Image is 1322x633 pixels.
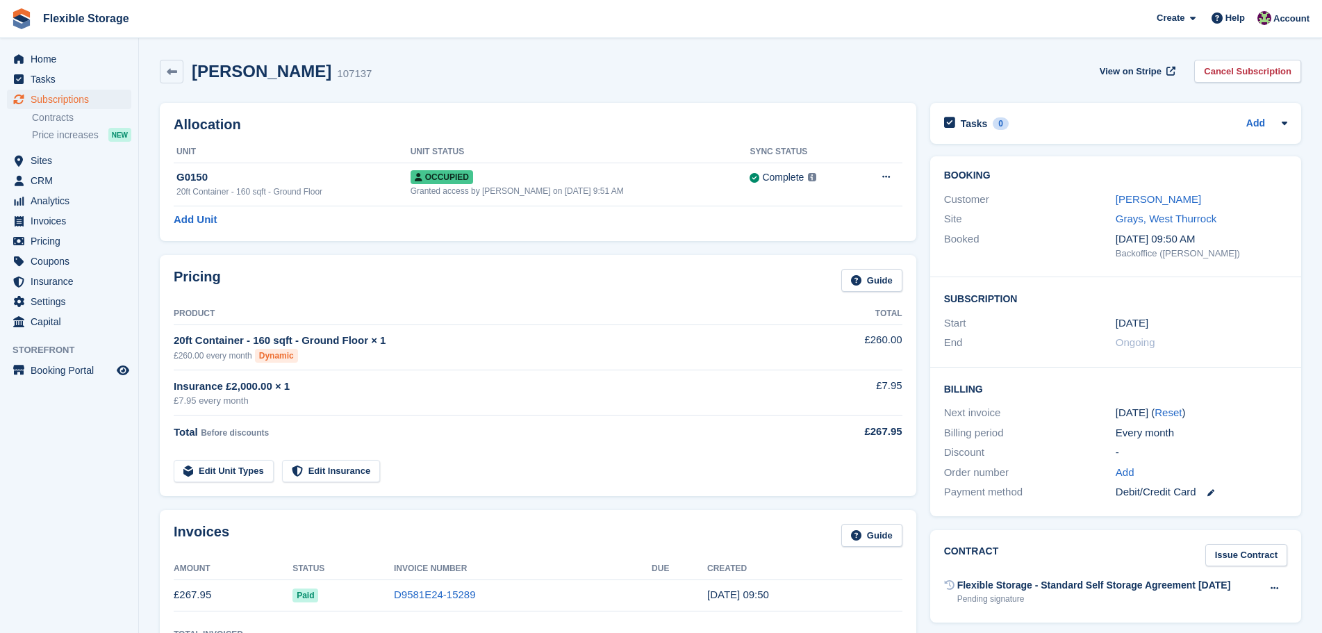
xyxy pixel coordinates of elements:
[1116,315,1148,331] time: 2025-09-09 00:00:00 UTC
[707,589,769,600] time: 2025-09-09 08:50:44 UTC
[7,252,131,271] a: menu
[38,7,135,30] a: Flexible Storage
[957,578,1231,593] div: Flexible Storage - Standard Self Storage Agreement [DATE]
[944,465,1116,481] div: Order number
[1100,65,1162,79] span: View on Stripe
[11,8,32,29] img: stora-icon-8386f47178a22dfd0bd8f6a31ec36ba5ce8667c1dd55bd0f319d3a0aa187defe.svg
[1116,336,1155,348] span: Ongoing
[762,170,804,185] div: Complete
[944,211,1116,227] div: Site
[115,362,131,379] a: Preview store
[993,117,1009,130] div: 0
[944,425,1116,441] div: Billing period
[7,191,131,211] a: menu
[282,460,381,483] a: Edit Insurance
[174,379,793,395] div: Insurance £2,000.00 × 1
[7,292,131,311] a: menu
[944,405,1116,421] div: Next invoice
[31,312,114,331] span: Capital
[1246,116,1265,132] a: Add
[944,335,1116,351] div: End
[255,349,298,363] div: Dynamic
[1116,231,1287,247] div: [DATE] 09:50 AM
[1257,11,1271,25] img: Rachael Fisher
[411,141,750,163] th: Unit Status
[174,579,292,611] td: £267.95
[1094,60,1178,83] a: View on Stripe
[7,90,131,109] a: menu
[707,558,902,580] th: Created
[944,170,1287,181] h2: Booking
[7,361,131,380] a: menu
[13,343,138,357] span: Storefront
[808,173,816,181] img: icon-info-grey-7440780725fd019a000dd9b08b2336e03edf1995a4989e88bcd33f0948082b44.svg
[961,117,988,130] h2: Tasks
[201,428,269,438] span: Before discounts
[1205,544,1287,567] a: Issue Contract
[1116,247,1287,261] div: Backoffice ([PERSON_NAME])
[7,272,131,291] a: menu
[174,524,229,547] h2: Invoices
[31,49,114,69] span: Home
[394,558,652,580] th: Invoice Number
[174,460,274,483] a: Edit Unit Types
[7,211,131,231] a: menu
[1116,484,1287,500] div: Debit/Credit Card
[31,90,114,109] span: Subscriptions
[31,151,114,170] span: Sites
[337,66,372,82] div: 107137
[793,324,902,370] td: £260.00
[292,558,394,580] th: Status
[292,589,318,602] span: Paid
[174,349,793,363] div: £260.00 every month
[192,62,331,81] h2: [PERSON_NAME]
[31,69,114,89] span: Tasks
[174,558,292,580] th: Amount
[7,231,131,251] a: menu
[1116,213,1216,224] a: Grays, West Thurrock
[174,394,793,408] div: £7.95 every month
[174,269,221,292] h2: Pricing
[944,315,1116,331] div: Start
[174,212,217,228] a: Add Unit
[174,303,793,325] th: Product
[174,333,793,349] div: 20ft Container - 160 sqft - Ground Floor × 1
[841,524,902,547] a: Guide
[793,370,902,416] td: £7.95
[944,231,1116,261] div: Booked
[1116,425,1287,441] div: Every month
[1116,445,1287,461] div: -
[1116,405,1287,421] div: [DATE] ( )
[31,292,114,311] span: Settings
[1157,11,1184,25] span: Create
[31,231,114,251] span: Pricing
[174,141,411,163] th: Unit
[1194,60,1301,83] a: Cancel Subscription
[7,151,131,170] a: menu
[1116,193,1201,205] a: [PERSON_NAME]
[841,269,902,292] a: Guide
[411,185,750,197] div: Granted access by [PERSON_NAME] on [DATE] 9:51 AM
[176,186,411,198] div: 20ft Container - 160 sqft - Ground Floor
[7,171,131,190] a: menu
[1273,12,1309,26] span: Account
[652,558,707,580] th: Due
[31,211,114,231] span: Invoices
[944,445,1116,461] div: Discount
[957,593,1231,605] div: Pending signature
[7,69,131,89] a: menu
[944,484,1116,500] div: Payment method
[7,49,131,69] a: menu
[108,128,131,142] div: NEW
[411,170,473,184] span: Occupied
[1155,406,1182,418] a: Reset
[944,381,1287,395] h2: Billing
[176,170,411,186] div: G0150
[31,191,114,211] span: Analytics
[31,252,114,271] span: Coupons
[32,129,99,142] span: Price increases
[31,272,114,291] span: Insurance
[1225,11,1245,25] span: Help
[1116,465,1134,481] a: Add
[944,544,999,567] h2: Contract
